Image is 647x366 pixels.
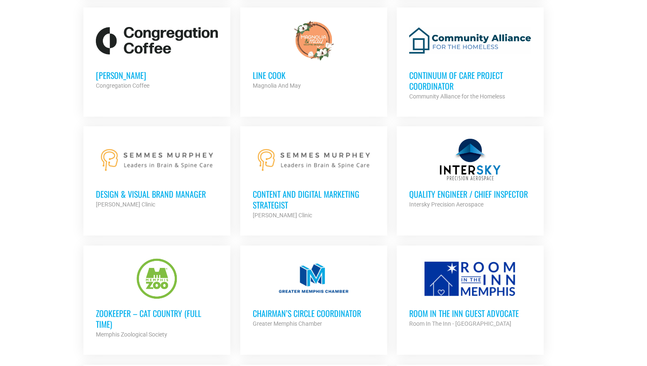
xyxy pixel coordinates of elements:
[96,189,218,199] h3: Design & Visual Brand Manager
[409,189,531,199] h3: Quality Engineer / Chief Inspector
[409,201,483,208] strong: Intersky Precision Aerospace
[240,7,387,103] a: Line cook Magnolia And May
[83,246,230,352] a: Zookeeper – Cat Country (Full Time) Memphis Zoological Society
[409,308,531,319] h3: Room in the Inn Guest Advocate
[397,126,544,222] a: Quality Engineer / Chief Inspector Intersky Precision Aerospace
[83,7,230,103] a: [PERSON_NAME] Congregation Coffee
[253,320,322,327] strong: Greater Memphis Chamber
[409,93,505,100] strong: Community Alliance for the Homeless
[253,189,375,210] h3: Content and Digital Marketing Strategist
[96,308,218,329] h3: Zookeeper – Cat Country (Full Time)
[96,201,155,208] strong: [PERSON_NAME] Clinic
[409,320,511,327] strong: Room In The Inn - [GEOGRAPHIC_DATA]
[397,246,544,341] a: Room in the Inn Guest Advocate Room In The Inn - [GEOGRAPHIC_DATA]
[253,82,301,89] strong: Magnolia And May
[253,308,375,319] h3: Chairman’s Circle Coordinator
[96,82,149,89] strong: Congregation Coffee
[240,126,387,233] a: Content and Digital Marketing Strategist [PERSON_NAME] Clinic
[96,331,167,338] strong: Memphis Zoological Society
[253,212,312,219] strong: [PERSON_NAME] Clinic
[409,70,531,91] h3: Continuum of Care Project Coordinator
[253,70,375,81] h3: Line cook
[397,7,544,114] a: Continuum of Care Project Coordinator Community Alliance for the Homeless
[240,246,387,341] a: Chairman’s Circle Coordinator Greater Memphis Chamber
[96,70,218,81] h3: [PERSON_NAME]
[83,126,230,222] a: Design & Visual Brand Manager [PERSON_NAME] Clinic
